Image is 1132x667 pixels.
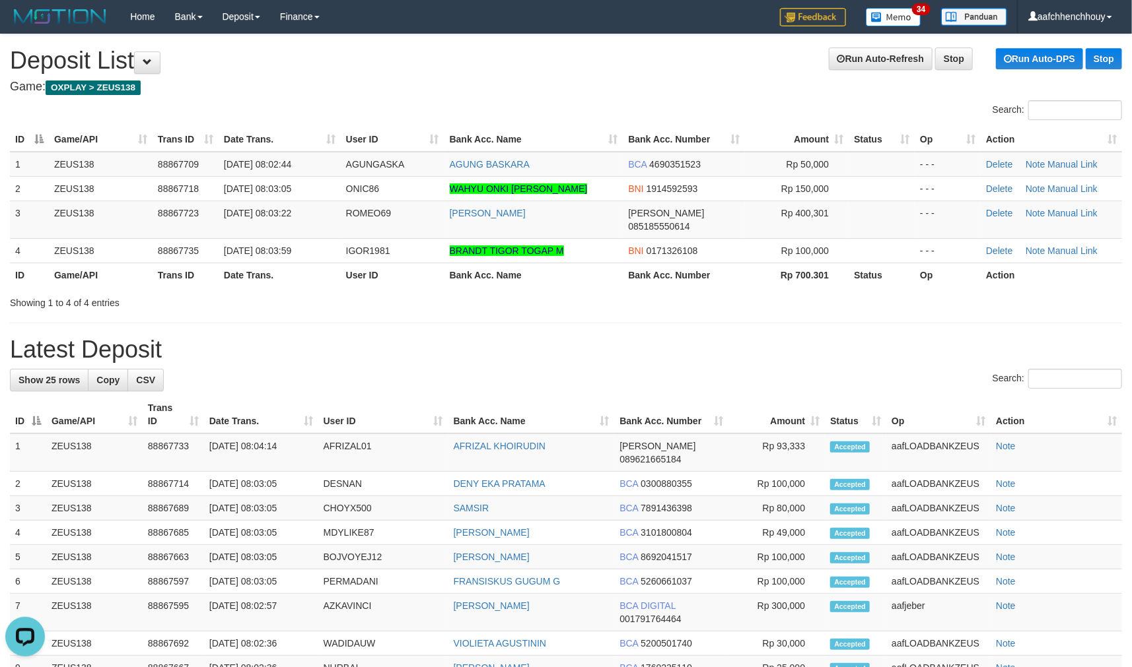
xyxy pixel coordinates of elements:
[10,152,49,177] td: 1
[10,545,46,569] td: 5
[318,433,448,472] td: AFRIZAL01
[915,238,981,263] td: - - -
[224,183,291,194] span: [DATE] 08:03:05
[996,503,1016,513] a: Note
[619,527,638,538] span: BCA
[886,472,991,496] td: aafLOADBANKZEUS
[886,433,991,472] td: aafLOADBANKZEUS
[143,545,204,569] td: 88867663
[830,441,870,453] span: Accepted
[986,208,1012,218] a: Delete
[454,600,530,611] a: [PERSON_NAME]
[986,245,1012,256] a: Delete
[46,396,143,433] th: Game/API: activate to sort column ascending
[619,503,638,513] span: BCA
[993,369,1122,389] label: Search:
[204,631,318,656] td: [DATE] 08:02:36
[346,183,380,194] span: ONIC86
[619,638,638,649] span: BCA
[628,208,704,218] span: [PERSON_NAME]
[996,48,1083,69] a: Run Auto-DPS
[781,208,829,218] span: Rp 400,301
[10,396,46,433] th: ID: activate to sort column descending
[641,638,692,649] span: Copy 5200501740 to clipboard
[10,336,1122,363] h1: Latest Deposit
[641,527,692,538] span: Copy 3101800804 to clipboard
[49,152,153,177] td: ZEUS138
[444,127,623,152] th: Bank Acc. Name: activate to sort column ascending
[619,441,695,451] span: [PERSON_NAME]
[318,569,448,594] td: PERMADANI
[10,48,1122,74] h1: Deposit List
[1086,48,1122,69] a: Stop
[996,478,1016,489] a: Note
[996,638,1016,649] a: Note
[849,263,915,287] th: Status
[1048,159,1098,170] a: Manual Link
[153,263,219,287] th: Trans ID
[5,5,45,45] button: Open LiveChat chat widget
[46,631,143,656] td: ZEUS138
[204,396,318,433] th: Date Trans.: activate to sort column ascending
[46,496,143,521] td: ZEUS138
[991,396,1122,433] th: Action: activate to sort column ascending
[915,263,981,287] th: Op
[619,478,638,489] span: BCA
[341,127,444,152] th: User ID: activate to sort column ascending
[728,433,825,472] td: Rp 93,333
[647,245,698,256] span: Copy 0171326108 to clipboard
[46,80,141,95] span: OXPLAY > ZEUS138
[153,127,219,152] th: Trans ID: activate to sort column ascending
[986,183,1012,194] a: Delete
[10,496,46,521] td: 3
[1048,245,1098,256] a: Manual Link
[18,375,80,385] span: Show 25 rows
[49,201,153,238] td: ZEUS138
[728,521,825,545] td: Rp 49,000
[1026,159,1045,170] a: Note
[728,569,825,594] td: Rp 100,000
[728,545,825,569] td: Rp 100,000
[745,127,849,152] th: Amount: activate to sort column ascending
[619,454,681,464] span: Copy 089621665184 to clipboard
[136,375,155,385] span: CSV
[46,521,143,545] td: ZEUS138
[996,552,1016,562] a: Note
[10,127,49,152] th: ID: activate to sort column descending
[1028,369,1122,389] input: Search:
[781,183,829,194] span: Rp 150,000
[454,552,530,562] a: [PERSON_NAME]
[628,245,643,256] span: BNI
[641,478,692,489] span: Copy 0300880355 to clipboard
[346,245,390,256] span: IGOR1981
[866,8,921,26] img: Button%20Memo.svg
[454,638,547,649] a: VIOLIETA AGUSTININ
[1026,245,1045,256] a: Note
[46,594,143,631] td: ZEUS138
[1026,208,1045,218] a: Note
[318,631,448,656] td: WADIDAUW
[46,472,143,496] td: ZEUS138
[204,594,318,631] td: [DATE] 08:02:57
[996,600,1016,611] a: Note
[830,601,870,612] span: Accepted
[935,48,973,70] a: Stop
[745,263,849,287] th: Rp 700.301
[647,183,698,194] span: Copy 1914592593 to clipboard
[127,369,164,391] a: CSV
[981,127,1122,152] th: Action: activate to sort column ascending
[849,127,915,152] th: Status: activate to sort column ascending
[915,176,981,201] td: - - -
[825,396,886,433] th: Status: activate to sort column ascending
[886,496,991,521] td: aafLOADBANKZEUS
[10,201,49,238] td: 3
[204,472,318,496] td: [DATE] 08:03:05
[830,552,870,563] span: Accepted
[49,176,153,201] td: ZEUS138
[1048,208,1098,218] a: Manual Link
[886,631,991,656] td: aafLOADBANKZEUS
[780,8,846,26] img: Feedback.jpg
[619,552,638,562] span: BCA
[996,441,1016,451] a: Note
[49,238,153,263] td: ZEUS138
